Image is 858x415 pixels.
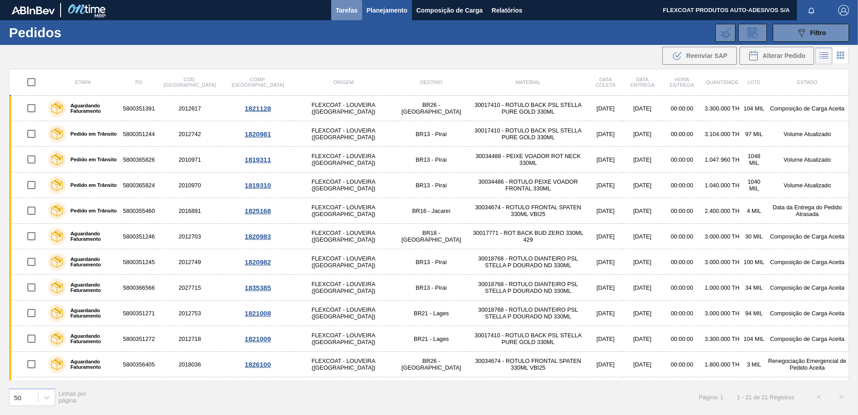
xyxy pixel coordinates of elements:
[225,105,291,112] div: 1821128
[9,377,849,403] a: Aguardando Faturamento58003665682027716FLEXCOAT - LOUVEIRA ([GEOGRAPHIC_DATA])BR13 - Piraí3001741...
[156,224,223,249] td: 2012703
[742,377,766,403] td: 32 MIL
[156,300,223,326] td: 2012753
[662,224,702,249] td: 00:00:00
[468,377,588,403] td: 30017410 - ROTULO BACK PSL STELLA PURE GOLD 330ML
[66,208,117,213] label: Pedido em Trânsito
[292,377,394,403] td: FLEXCOAT - LOUVEIRA ([GEOGRAPHIC_DATA])
[292,300,394,326] td: FLEXCOAT - LOUVEIRA ([GEOGRAPHIC_DATA])
[702,121,742,147] td: 3.104.000 TH
[394,249,468,275] td: BR13 - Piraí
[468,352,588,377] td: 30034674 - ROTULO FRONTAL SPATEN 330ML VBI25
[394,198,468,224] td: BR16 - Jacareí
[832,47,849,64] div: Visão em Cards
[292,121,394,147] td: FLEXCOAT - LOUVEIRA ([GEOGRAPHIC_DATA])
[662,275,702,300] td: 00:00:00
[808,386,830,408] button: <
[135,79,142,85] span: PO
[742,147,766,172] td: 1048 MIL
[766,300,849,326] td: Composição de Carga Aceita
[623,275,662,300] td: [DATE]
[766,352,849,377] td: Renegociação Emergencial de Pedido Aceita
[468,275,588,300] td: 30018768 - ROTULO DIANTEIRO PSL STELLA P DOURADO ND 330ML
[623,96,662,121] td: [DATE]
[623,224,662,249] td: [DATE]
[292,96,394,121] td: FLEXCOAT - LOUVEIRA ([GEOGRAPHIC_DATA])
[9,300,849,326] a: Aguardando Faturamento58003512712012753FLEXCOAT - LOUVEIRA ([GEOGRAPHIC_DATA])BR21 - Lages3001876...
[66,103,118,114] label: Aguardando Faturamento
[742,249,766,275] td: 100 MIL
[623,121,662,147] td: [DATE]
[394,224,468,249] td: BR18 - [GEOGRAPHIC_DATA]
[838,5,849,16] img: Logout
[588,147,623,172] td: [DATE]
[797,4,826,17] button: Notificações
[662,198,702,224] td: 00:00:00
[773,24,849,42] button: Filtro
[9,147,849,172] a: Pedido em Trânsito58003658262010971FLEXCOAT - LOUVEIRA ([GEOGRAPHIC_DATA])BR13 - Piraí30034488 - ...
[588,352,623,377] td: [DATE]
[225,181,291,189] div: 1819310
[662,172,702,198] td: 00:00:00
[225,130,291,138] div: 1820981
[394,172,468,198] td: BR13 - Piraí
[742,224,766,249] td: 30 MIL
[9,121,849,147] a: Pedido em Trânsito58003512442012742FLEXCOAT - LOUVEIRA ([GEOGRAPHIC_DATA])BR13 - Piraí30017410 - ...
[766,147,849,172] td: Volume Atualizado
[66,308,118,318] label: Aguardando Faturamento
[766,198,849,224] td: Data da Entrega do Pedido Atrasada
[156,96,223,121] td: 2012617
[797,79,817,85] span: Estado
[588,249,623,275] td: [DATE]
[715,24,735,42] div: Importar Negociações dos Pedidos
[367,5,407,16] span: Planejamento
[662,377,702,403] td: 00:00:00
[662,47,737,65] button: Reenviar SAP
[623,198,662,224] td: [DATE]
[292,249,394,275] td: FLEXCOAT - LOUVEIRA ([GEOGRAPHIC_DATA])
[766,121,849,147] td: Volume Atualizado
[122,352,156,377] td: 5800356405
[748,79,761,85] span: Lote
[588,377,623,403] td: [DATE]
[468,121,588,147] td: 30017410 - ROTULO BACK PSL STELLA PURE GOLD 330ML
[588,300,623,326] td: [DATE]
[122,300,156,326] td: 5800351271
[156,147,223,172] td: 2010971
[623,352,662,377] td: [DATE]
[766,275,849,300] td: Composição de Carga Aceita
[810,29,826,36] span: Filtro
[468,172,588,198] td: 30034486 - ROTULO PEIXE VOADOR FRONTAL 330ML
[156,172,223,198] td: 2010970
[66,157,117,162] label: Pedido em Trânsito
[742,352,766,377] td: 3 MIL
[122,172,156,198] td: 5800365824
[225,309,291,317] div: 1821008
[420,79,442,85] span: Destino
[702,300,742,326] td: 3.000.000 TH
[225,284,291,291] div: 1835385
[156,249,223,275] td: 2012749
[830,386,853,408] button: >
[9,326,849,352] a: Aguardando Faturamento58003512722012718FLEXCOAT - LOUVEIRA ([GEOGRAPHIC_DATA])BR21 - Lages3001741...
[156,377,223,403] td: 2027716
[156,326,223,352] td: 2012718
[699,394,723,401] span: Página: 1
[623,377,662,403] td: [DATE]
[766,249,849,275] td: Composição de Carga Aceita
[292,172,394,198] td: FLEXCOAT - LOUVEIRA ([GEOGRAPHIC_DATA])
[742,326,766,352] td: 104 MIL
[662,300,702,326] td: 00:00:00
[516,79,540,85] span: Material
[492,5,522,16] span: Relatórios
[122,249,156,275] td: 5800351245
[742,172,766,198] td: 1040 MIL
[336,5,358,16] span: Tarefas
[292,326,394,352] td: FLEXCOAT - LOUVEIRA ([GEOGRAPHIC_DATA])
[9,224,849,249] a: Aguardando Faturamento58003512462012703FLEXCOAT - LOUVEIRA ([GEOGRAPHIC_DATA])BR18 - [GEOGRAPHIC_...
[740,47,814,65] div: Alterar Pedido
[623,172,662,198] td: [DATE]
[232,77,284,88] span: Comp. [GEOGRAPHIC_DATA]
[766,224,849,249] td: Composição de Carga Aceita
[702,352,742,377] td: 1.800.000 TH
